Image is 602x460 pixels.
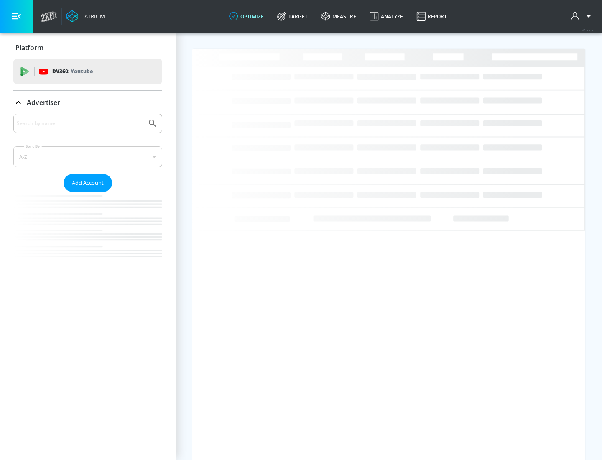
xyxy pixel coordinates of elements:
a: Target [270,1,314,31]
div: Atrium [81,13,105,20]
div: Advertiser [13,114,162,273]
div: A-Z [13,146,162,167]
p: Advertiser [27,98,60,107]
p: Platform [15,43,43,52]
nav: list of Advertiser [13,192,162,273]
p: Youtube [71,67,93,76]
input: Search by name [17,118,143,129]
a: Atrium [66,10,105,23]
a: optimize [222,1,270,31]
p: DV360: [52,67,93,76]
span: v 4.22.2 [582,28,594,32]
label: Sort By [24,143,42,149]
a: Report [410,1,454,31]
span: Add Account [72,178,104,188]
div: Advertiser [13,91,162,114]
a: Analyze [363,1,410,31]
a: measure [314,1,363,31]
div: Platform [13,36,162,59]
div: DV360: Youtube [13,59,162,84]
button: Add Account [64,174,112,192]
